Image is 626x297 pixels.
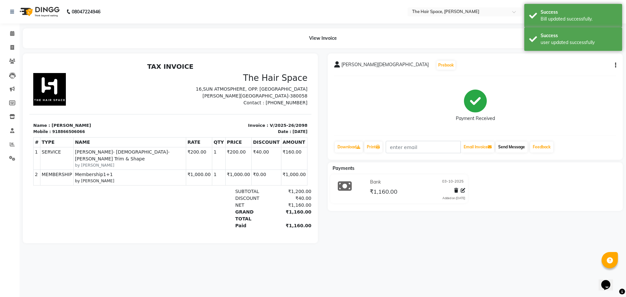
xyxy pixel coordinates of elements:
div: SUBTOTAL [202,128,242,135]
span: [PERSON_NAME][DEMOGRAPHIC_DATA] [341,61,429,70]
th: AMOUNT [252,77,278,87]
p: 16,SUN ATMOSPHERE, OPP. [GEOGRAPHIC_DATA][PERSON_NAME][GEOGRAPHIC_DATA]-380058 [145,26,278,39]
div: Success [541,9,617,16]
td: ₹1,000.00 [196,110,222,126]
th: QTY [183,77,196,87]
b: 08047224946 [72,3,100,21]
th: # [4,77,11,87]
div: ₹1,160.00 [242,162,282,169]
th: TYPE [11,77,44,87]
small: by [PERSON_NAME] [46,118,155,124]
div: Added on [DATE] [442,196,465,200]
input: enter email [386,141,461,153]
td: SERVICE [11,87,44,110]
span: 03-10-2025 [442,179,464,186]
img: logo [17,3,61,21]
div: Success [541,32,617,39]
div: NET [202,142,242,149]
td: 2 [4,110,11,126]
td: ₹200.00 [196,87,222,110]
div: user updated successfully [541,39,617,46]
div: DISCOUNT [202,135,242,142]
td: 1 [183,110,196,126]
td: ₹200.00 [156,87,183,110]
td: MEMBERSHIP [11,110,44,126]
span: ₹1,160.00 [370,188,397,197]
td: ₹160.00 [252,87,278,110]
p: Invoice : V/2025-26/2098 [145,62,278,69]
div: ₹40.00 [242,135,282,142]
button: Email Invoice [461,141,494,153]
td: ₹1,000.00 [252,110,278,126]
div: Mobile : [4,69,22,75]
th: NAME [44,77,156,87]
div: ₹1,160.00 [242,149,282,162]
div: Bill updated successfully. [541,16,617,22]
td: ₹40.00 [222,87,252,110]
td: ₹0.00 [222,110,252,126]
span: Bank [370,179,381,186]
h3: The Hair Space [145,13,278,23]
span: [PERSON_NAME]- [DEMOGRAPHIC_DATA]-[PERSON_NAME] Trim & Shape [46,89,155,102]
td: ₹1,000.00 [156,110,183,126]
span: Membership1+1 [46,111,155,118]
a: Feedback [530,141,553,153]
div: GRAND TOTAL [202,149,242,162]
div: Paid [202,162,242,169]
th: RATE [156,77,183,87]
div: View Invoice [23,28,623,48]
div: [DATE] [263,69,278,75]
p: Name : [PERSON_NAME] [4,62,137,69]
div: 918866506066 [23,69,55,75]
p: Contact : [PHONE_NUMBER] [145,39,278,46]
div: Date : [248,69,262,75]
iframe: chat widget [599,271,619,290]
div: Payment Received [456,115,495,122]
small: by [PERSON_NAME] [46,102,155,108]
div: ₹1,200.00 [242,128,282,135]
button: Prebook [437,61,455,70]
span: Payments [333,165,354,171]
button: Send Message [496,141,528,153]
th: DISCOUNT [222,77,252,87]
div: ₹1,160.00 [242,142,282,149]
h2: TAX INVOICE [4,3,278,10]
td: 1 [4,87,11,110]
a: Print [364,141,382,153]
a: Download [335,141,363,153]
td: 1 [183,87,196,110]
th: PRICE [196,77,222,87]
